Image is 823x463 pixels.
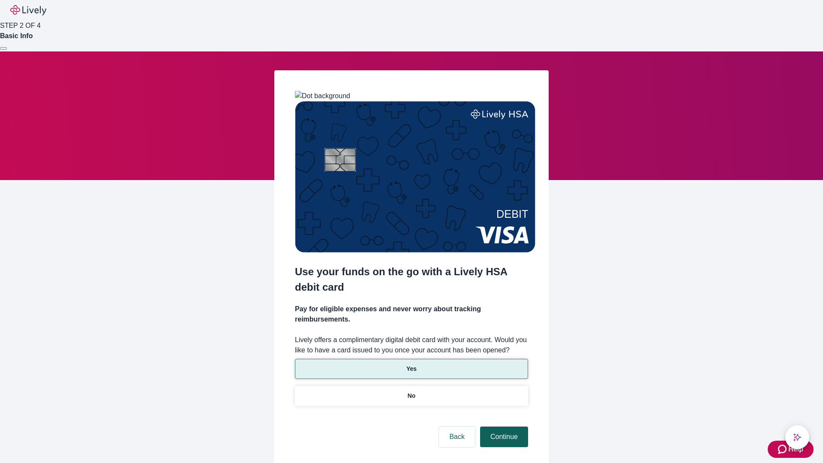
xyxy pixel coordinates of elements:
button: Zendesk support iconHelp [768,441,814,458]
h2: Use your funds on the go with a Lively HSA debit card [295,264,528,295]
img: Dot background [295,91,350,101]
img: Debit card [295,101,535,253]
button: Yes [295,359,528,379]
button: Back [439,427,475,447]
svg: Zendesk support icon [778,444,788,454]
img: Lively [10,5,46,15]
p: Yes [406,364,417,373]
button: No [295,386,528,406]
span: Help [788,444,803,454]
p: No [408,391,416,400]
button: Continue [480,427,528,447]
svg: Lively AI Assistant [793,433,802,442]
h4: Pay for eligible expenses and never worry about tracking reimbursements. [295,304,528,325]
label: Lively offers a complimentary digital debit card with your account. Would you like to have a card... [295,335,528,355]
button: chat [785,425,809,449]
